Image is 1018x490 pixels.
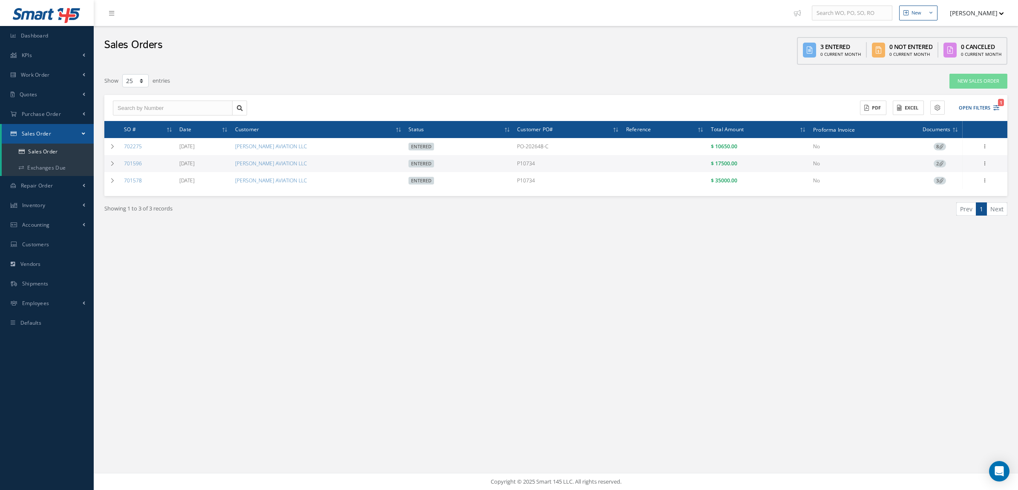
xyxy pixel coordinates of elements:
[124,177,142,184] a: 701578
[934,143,946,150] a: 8
[820,51,861,58] div: 0 Current Month
[810,155,917,172] td: No
[514,138,623,155] td: PO-202648-C
[20,319,41,326] span: Defaults
[893,101,924,115] button: Excel
[179,125,191,133] span: Date
[812,6,892,21] input: Search WO, PO, SO, RO
[152,73,170,85] label: entries
[976,202,987,216] a: 1
[711,160,737,167] span: $ 17500.00
[626,125,651,133] span: Reference
[711,125,744,133] span: Total Amount
[235,125,259,133] span: Customer
[22,241,49,248] span: Customers
[961,51,1001,58] div: 0 Current Month
[113,101,233,116] input: Search by Number
[21,71,50,78] span: Work Order
[711,177,737,184] span: $ 35000.00
[517,125,553,133] span: Customer PO#
[22,52,32,59] span: KPIs
[22,130,51,137] span: Sales Order
[20,260,41,268] span: Vendors
[235,160,307,167] a: [PERSON_NAME] AVIATION LLC
[813,125,855,133] span: Proforma Invoice
[235,177,307,184] a: [PERSON_NAME] AVIATION LLC
[2,160,94,176] a: Exchanges Due
[514,155,623,172] td: P10734
[408,177,434,184] span: Entered
[21,182,53,189] span: Repair Order
[124,160,142,167] a: 701596
[98,202,556,222] div: Showing 1 to 3 of 3 records
[923,125,951,133] span: Documents
[810,172,917,189] td: No
[949,74,1007,89] a: New Sales Order
[2,124,94,144] a: Sales Order
[408,125,424,133] span: Status
[408,143,434,150] span: Entered
[102,478,1009,486] div: Copyright © 2025 Smart 145 LLC. All rights reserved.
[998,99,1004,106] span: 1
[711,143,737,150] span: $ 10650.00
[22,221,50,228] span: Accounting
[899,6,937,20] button: New
[889,51,933,58] div: 0 Current Month
[961,42,1001,51] div: 0 Canceled
[860,101,886,115] button: PDF
[989,461,1009,481] div: Open Intercom Messenger
[176,138,231,155] td: [DATE]
[124,143,142,150] a: 702275
[2,144,94,160] a: Sales Order
[951,101,999,115] button: Open Filters1
[20,91,37,98] span: Quotes
[514,172,623,189] td: P10734
[820,42,861,51] div: 3 Entered
[22,202,46,209] span: Inventory
[889,42,933,51] div: 0 Not Entered
[176,172,231,189] td: [DATE]
[22,300,49,307] span: Employees
[810,138,917,155] td: No
[942,5,1004,21] button: [PERSON_NAME]
[22,110,61,118] span: Purchase Order
[124,125,136,133] span: SO #
[22,280,49,287] span: Shipments
[912,9,921,17] div: New
[408,160,434,167] span: Entered
[934,177,946,184] a: 3
[104,73,118,85] label: Show
[176,155,231,172] td: [DATE]
[104,39,162,52] h2: Sales Orders
[934,160,946,167] a: 2
[21,32,49,39] span: Dashboard
[235,143,307,150] a: [PERSON_NAME] AVIATION LLC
